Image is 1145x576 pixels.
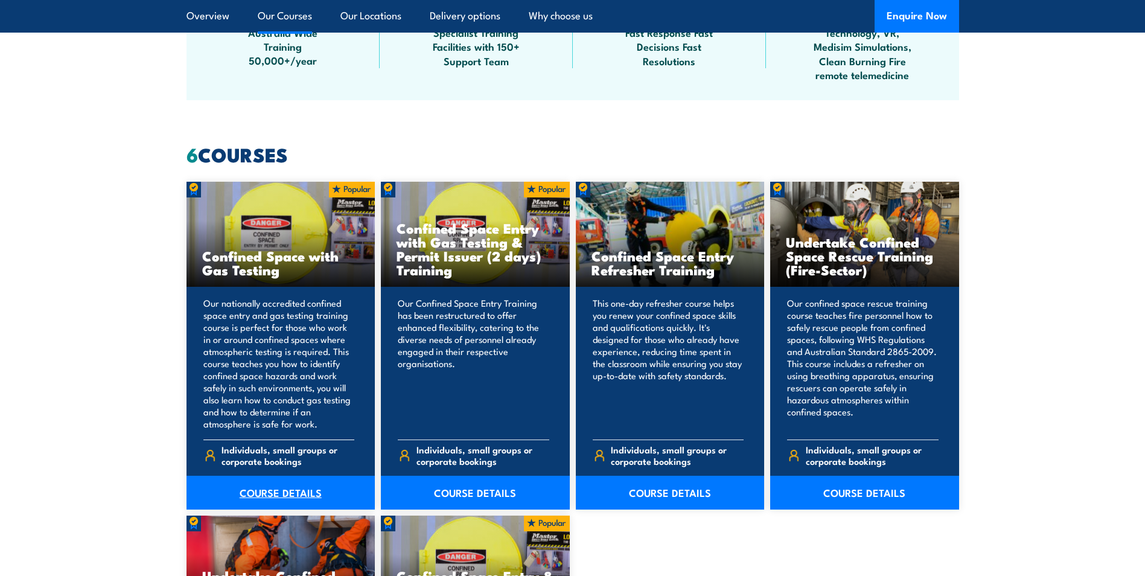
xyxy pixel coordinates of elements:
strong: 6 [187,139,198,169]
a: COURSE DETAILS [187,476,375,510]
h3: Confined Space with Gas Testing [202,249,360,277]
a: COURSE DETAILS [770,476,959,510]
span: Fast Response Fast Decisions Fast Resolutions [615,25,724,68]
p: Our confined space rescue training course teaches fire personnel how to safely rescue people from... [787,297,939,430]
span: Australia Wide Training 50,000+/year [229,25,337,68]
p: Our nationally accredited confined space entry and gas testing training course is perfect for tho... [203,297,355,430]
h3: Undertake Confined Space Rescue Training (Fire-Sector) [786,235,943,277]
span: Individuals, small groups or corporate bookings [806,444,939,467]
h2: COURSES [187,146,959,162]
a: COURSE DETAILS [381,476,570,510]
span: Specialist Training Facilities with 150+ Support Team [422,25,531,68]
h3: Confined Space Entry with Gas Testing & Permit Issuer (2 days) Training [397,221,554,277]
p: This one-day refresher course helps you renew your confined space skills and qualifications quick... [593,297,744,430]
p: Our Confined Space Entry Training has been restructured to offer enhanced flexibility, catering t... [398,297,549,430]
a: COURSE DETAILS [576,476,765,510]
span: Technology, VR, Medisim Simulations, Clean Burning Fire remote telemedicine [808,25,917,82]
h3: Confined Space Entry Refresher Training [592,249,749,277]
span: Individuals, small groups or corporate bookings [222,444,354,467]
span: Individuals, small groups or corporate bookings [611,444,744,467]
span: Individuals, small groups or corporate bookings [416,444,549,467]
